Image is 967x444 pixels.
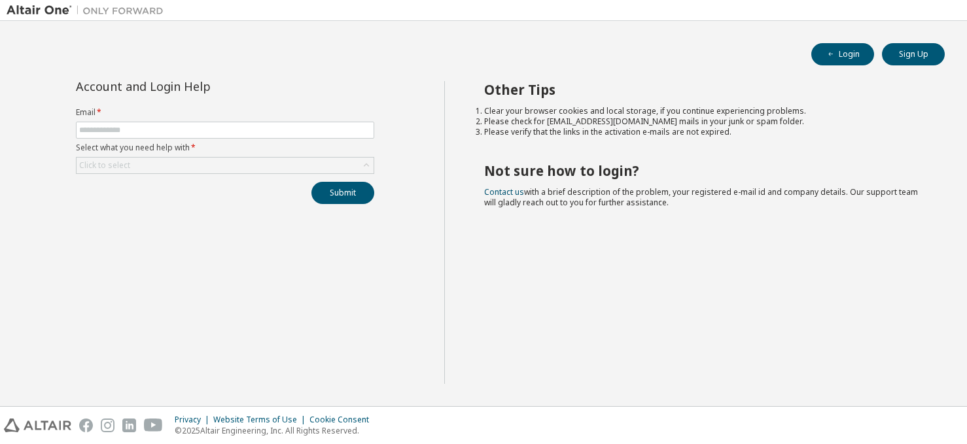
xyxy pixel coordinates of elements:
div: Click to select [79,160,130,171]
button: Submit [311,182,374,204]
li: Please check for [EMAIL_ADDRESS][DOMAIN_NAME] mails in your junk or spam folder. [484,116,922,127]
h2: Not sure how to login? [484,162,922,179]
img: facebook.svg [79,418,93,432]
img: youtube.svg [144,418,163,432]
div: Account and Login Help [76,81,315,92]
div: Website Terms of Use [213,415,309,425]
li: Please verify that the links in the activation e-mails are not expired. [484,127,922,137]
div: Privacy [175,415,213,425]
img: Altair One [7,4,170,17]
h2: Other Tips [484,81,922,98]
label: Select what you need help with [76,143,374,153]
div: Cookie Consent [309,415,377,425]
button: Login [811,43,874,65]
label: Email [76,107,374,118]
li: Clear your browser cookies and local storage, if you continue experiencing problems. [484,106,922,116]
button: Sign Up [882,43,945,65]
div: Click to select [77,158,374,173]
a: Contact us [484,186,524,197]
span: with a brief description of the problem, your registered e-mail id and company details. Our suppo... [484,186,918,208]
img: altair_logo.svg [4,418,71,432]
img: instagram.svg [101,418,114,432]
img: linkedin.svg [122,418,136,432]
p: © 2025 Altair Engineering, Inc. All Rights Reserved. [175,425,377,436]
